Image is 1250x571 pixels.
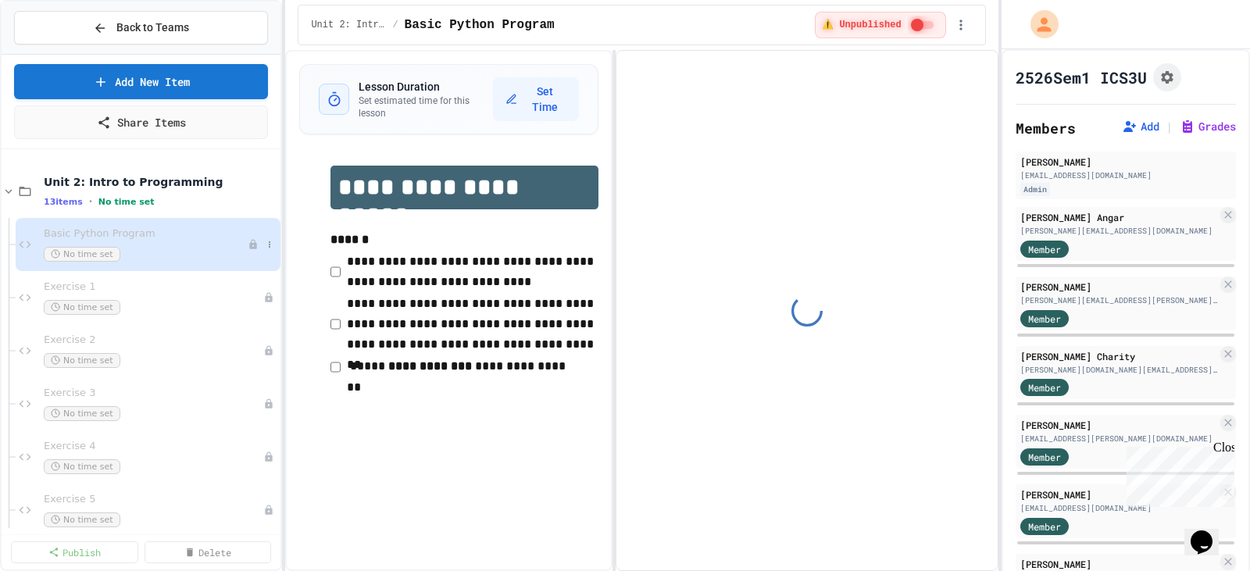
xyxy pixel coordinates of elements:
[89,195,92,208] span: •
[145,541,272,563] a: Delete
[1028,312,1061,326] span: Member
[1020,183,1050,196] div: Admin
[1020,280,1217,294] div: [PERSON_NAME]
[1020,418,1217,432] div: [PERSON_NAME]
[1014,6,1062,42] div: My Account
[1020,364,1217,376] div: [PERSON_NAME][DOMAIN_NAME][EMAIL_ADDRESS][DOMAIN_NAME]
[263,451,274,462] div: Unpublished
[263,292,274,303] div: Unpublished
[44,247,120,262] span: No time set
[116,20,189,36] span: Back to Teams
[44,440,263,453] span: Exercise 4
[14,105,268,139] a: Share Items
[1028,242,1061,256] span: Member
[11,541,138,563] a: Publish
[1153,63,1181,91] button: Assignment Settings
[263,505,274,516] div: Unpublished
[263,398,274,409] div: Unpublished
[392,19,398,31] span: /
[1028,450,1061,464] span: Member
[44,300,120,315] span: No time set
[822,19,901,31] span: ⚠️ Unpublished
[44,280,263,294] span: Exercise 1
[44,175,277,189] span: Unit 2: Intro to Programming
[6,6,108,99] div: Chat with us now!Close
[359,79,493,95] h3: Lesson Duration
[1020,487,1217,501] div: [PERSON_NAME]
[262,237,277,252] button: More options
[14,11,268,45] button: Back to Teams
[1020,433,1217,444] div: [EMAIL_ADDRESS][PERSON_NAME][DOMAIN_NAME]
[44,227,248,241] span: Basic Python Program
[1184,509,1234,555] iframe: chat widget
[1020,210,1217,224] div: [PERSON_NAME] Angar
[1020,155,1231,169] div: [PERSON_NAME]
[44,406,120,421] span: No time set
[1020,349,1217,363] div: [PERSON_NAME] Charity
[311,19,386,31] span: Unit 2: Intro to Programming
[815,12,945,38] div: ⚠️ Students cannot see this content! Click the toggle to publish it and make it visible to your c...
[44,197,83,207] span: 13 items
[1016,66,1147,88] h1: 2526Sem1 ICS3U
[44,387,263,400] span: Exercise 3
[1028,380,1061,394] span: Member
[263,345,274,356] div: Unpublished
[98,197,155,207] span: No time set
[44,493,263,506] span: Exercise 5
[1020,170,1231,181] div: [EMAIL_ADDRESS][DOMAIN_NAME]
[1020,502,1217,514] div: [EMAIL_ADDRESS][DOMAIN_NAME]
[1122,119,1159,134] button: Add
[405,16,555,34] span: Basic Python Program
[1020,557,1217,571] div: [PERSON_NAME]
[1120,441,1234,507] iframe: chat widget
[14,64,268,99] a: Add New Item
[493,77,579,121] button: Set Time
[44,353,120,368] span: No time set
[1180,119,1236,134] button: Grades
[1166,117,1173,136] span: |
[248,239,259,250] div: Unpublished
[1028,519,1061,534] span: Member
[44,512,120,527] span: No time set
[1020,294,1217,306] div: [PERSON_NAME][EMAIL_ADDRESS][PERSON_NAME][DOMAIN_NAME]
[1016,117,1076,139] h2: Members
[1020,225,1217,237] div: [PERSON_NAME][EMAIL_ADDRESS][DOMAIN_NAME]
[44,459,120,474] span: No time set
[44,334,263,347] span: Exercise 2
[359,95,493,120] p: Set estimated time for this lesson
